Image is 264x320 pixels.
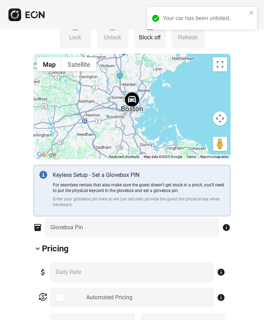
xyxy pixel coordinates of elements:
button: Drag Pegman onto the map to open Street View [213,137,227,151]
button: Show street map [37,57,62,71]
button: Block off [134,19,166,48]
p: For seamless rentals that also make sure the guest doesn’t get stuck in a pinch, you’ll need to p... [53,182,225,193]
span: info [217,268,225,276]
span: info [222,223,231,232]
span: info [217,293,225,302]
button: Toggle fullscreen view [213,57,227,71]
span: keyboard_arrow_down [33,244,42,253]
button: close [249,10,254,15]
a: Open this area in Google Maps (opens a new window) [35,150,58,159]
h2: Pricing [42,243,69,254]
div: Automated Pricing [86,293,132,302]
button: Map camera controls [213,111,227,126]
a: Report a map error [200,155,228,159]
span: currency_exchange [39,293,47,301]
label: Glovebox Pin [50,223,83,232]
img: info [39,171,47,179]
div: Your car has been unlisted. [163,14,247,23]
p: Block off [138,33,162,42]
button: Show satellite imagery [62,57,96,71]
span: attach_money [39,268,47,276]
p: Enter your globebox pin here so we can securely provide the guest the physical key when necessary. [53,196,225,207]
img: Google [35,150,58,159]
span: inventory_2 [33,223,42,232]
button: Keyboard shortcuts [109,154,139,159]
a: Terms (opens in new tab) [186,155,196,159]
p: Keyless Setup - Set a Glovebox PIN [53,171,225,179]
span: Map data ©2025 Google [144,155,182,159]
